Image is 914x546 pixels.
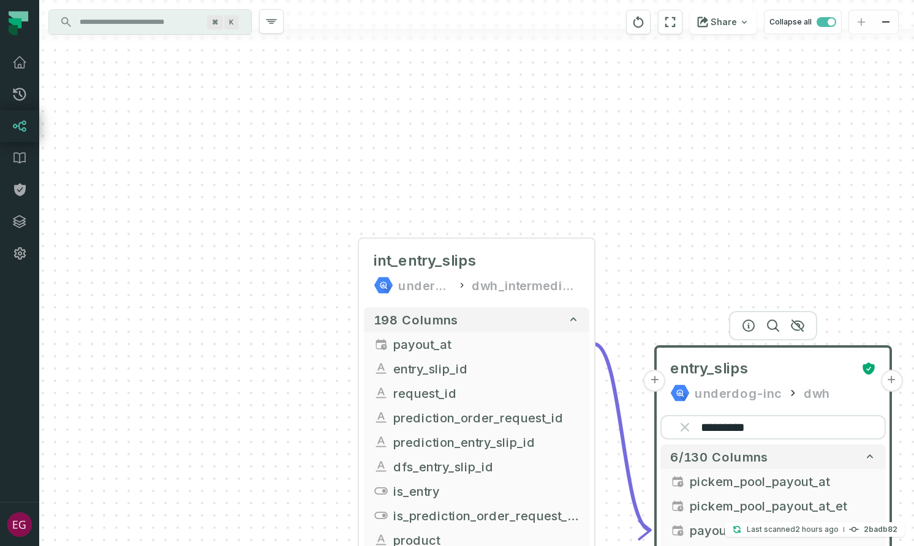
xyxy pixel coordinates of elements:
[393,457,580,476] span: dfs_entry_slip_id
[393,408,580,427] span: prediction_order_request_id
[364,503,589,528] button: is_prediction_order_request_success
[690,496,876,515] span: pickem_pool_payout_at_et
[695,383,782,403] div: underdog-inc
[364,381,589,405] button: request_id
[364,454,589,479] button: dfs_entry_slip_id
[393,384,580,402] span: request_id
[364,332,589,356] button: payout_at
[670,498,685,513] span: timestamp
[764,10,842,34] button: Collapse all
[374,410,388,425] span: string
[364,479,589,503] button: is_entry
[393,335,580,353] span: payout_at
[364,405,589,430] button: prediction_order_request_id
[374,312,458,327] span: 198 columns
[670,359,749,378] span: entry_slips
[660,518,886,542] button: payout_at
[398,275,452,295] div: underdog-inc
[393,482,580,500] span: is_entry
[644,370,666,392] button: +
[393,506,580,525] span: is_prediction_order_request_success
[856,361,876,376] div: Certified
[594,344,651,530] g: Edge from 115a8105111cd1607178e393ebd691d3 to e016e7aa7364d31fe6b509552edd4628
[374,435,388,449] span: string
[364,356,589,381] button: entry_slip_id
[725,522,905,537] button: Last scanned[DATE] 7:29:49 PM2badb82
[224,15,239,29] span: Press ⌘ + K to focus the search bar
[374,337,388,351] span: timestamp
[690,472,876,490] span: pickem_pool_payout_at
[374,459,388,474] span: string
[690,521,876,539] span: payout_at
[690,10,757,34] button: Share
[660,493,886,518] button: pickem_pool_payout_at_et
[207,15,223,29] span: Press ⌘ + K to focus the search bar
[364,430,589,454] button: prediction_entry_slip_id
[874,10,898,34] button: zoom out
[472,275,580,295] div: dwh_intermediate
[393,359,580,378] span: entry_slip_id
[374,251,477,271] span: int_entry_slips
[670,449,768,464] span: 6/130 columns
[795,525,839,534] relative-time: Oct 6, 2025, 7:29 PM EDT
[374,361,388,376] span: string
[7,512,32,537] img: avatar of Eamon Glackin
[374,386,388,400] span: string
[804,383,831,403] div: dwh
[747,523,839,536] p: Last scanned
[675,417,695,437] button: Clear
[393,433,580,451] span: prediction_entry_slip_id
[660,469,886,493] button: pickem_pool_payout_at
[670,523,685,537] span: timestamp
[880,370,902,392] button: +
[374,508,388,523] span: boolean
[374,484,388,498] span: boolean
[864,526,897,533] h4: 2badb82
[670,474,685,488] span: timestamp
